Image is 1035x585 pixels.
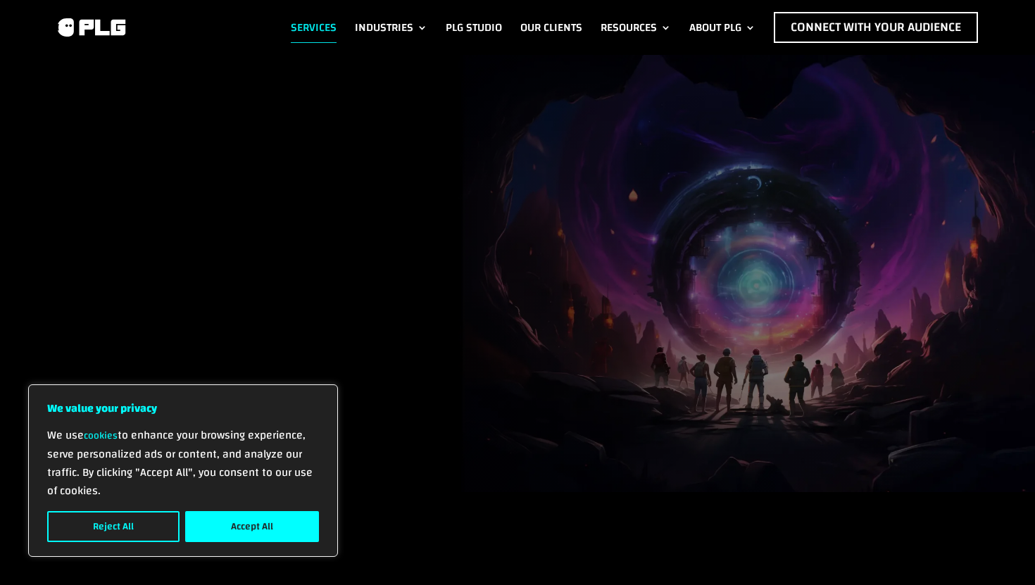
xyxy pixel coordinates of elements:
[520,12,582,43] a: Our Clients
[774,12,978,43] a: Connect with Your Audience
[47,511,180,542] button: Reject All
[84,427,118,445] a: cookies
[47,399,319,417] p: We value your privacy
[291,12,337,43] a: Services
[355,12,427,43] a: Industries
[446,12,502,43] a: PLG Studio
[47,426,319,500] p: We use to enhance your browsing experience, serve personalized ads or content, and analyze our tr...
[689,12,755,43] a: About PLG
[601,12,671,43] a: Resources
[28,384,338,557] div: We value your privacy
[185,511,319,542] button: Accept All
